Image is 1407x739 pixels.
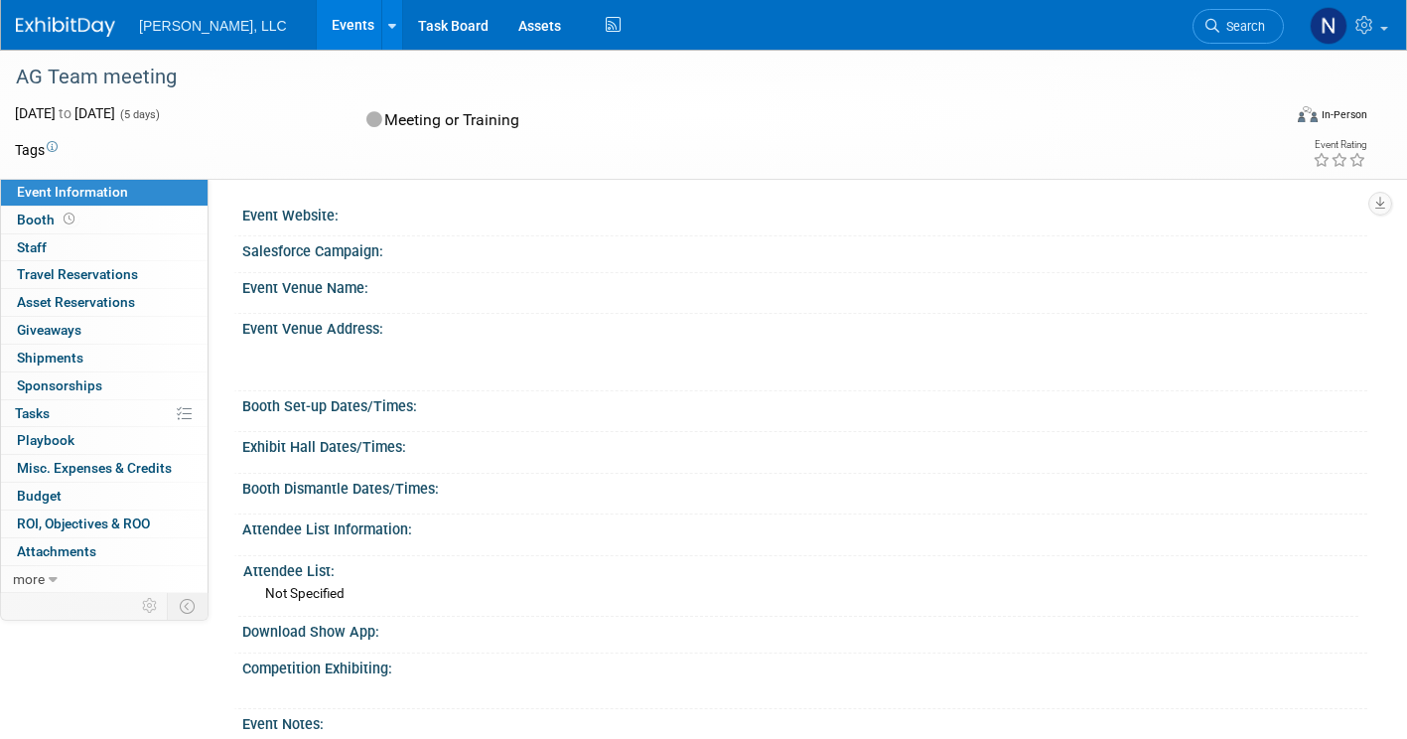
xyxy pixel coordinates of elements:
[242,236,1367,261] div: Salesforce Campaign:
[265,584,1351,603] div: Not Specified
[13,571,45,587] span: more
[1,345,208,371] a: Shipments
[17,294,135,310] span: Asset Reservations
[1,538,208,565] a: Attachments
[168,593,209,619] td: Toggle Event Tabs
[1,566,208,593] a: more
[242,314,1367,339] div: Event Venue Address:
[1,317,208,344] a: Giveaways
[1,400,208,427] a: Tasks
[118,108,160,121] span: (5 days)
[242,432,1367,457] div: Exhibit Hall Dates/Times:
[242,201,1367,225] div: Event Website:
[1,427,208,454] a: Playbook
[242,391,1367,416] div: Booth Set-up Dates/Times:
[133,593,168,619] td: Personalize Event Tab Strip
[17,460,172,476] span: Misc. Expenses & Credits
[17,516,150,531] span: ROI, Objectives & ROO
[1298,106,1318,122] img: Format-Inperson.png
[242,515,1367,539] div: Attendee List Information:
[1,372,208,399] a: Sponsorships
[17,322,81,338] span: Giveaways
[1310,7,1347,45] img: Nate Closner
[242,273,1367,298] div: Event Venue Name:
[1321,107,1367,122] div: In-Person
[17,488,62,504] span: Budget
[139,18,287,34] span: [PERSON_NAME], LLC
[242,654,1367,678] div: Competition Exhibiting:
[1,234,208,261] a: Staff
[1,261,208,288] a: Travel Reservations
[17,266,138,282] span: Travel Reservations
[1,455,208,482] a: Misc. Expenses & Credits
[1167,103,1367,133] div: Event Format
[1,511,208,537] a: ROI, Objectives & ROO
[9,60,1252,95] div: AG Team meeting
[16,17,115,37] img: ExhibitDay
[242,709,1367,734] div: Event Notes:
[1219,19,1265,34] span: Search
[1,179,208,206] a: Event Information
[1,207,208,233] a: Booth
[1313,140,1366,150] div: Event Rating
[15,105,115,121] span: [DATE] [DATE]
[360,103,791,138] div: Meeting or Training
[1,483,208,510] a: Budget
[243,556,1358,581] div: Attendee List:
[15,405,50,421] span: Tasks
[17,212,78,227] span: Booth
[17,432,74,448] span: Playbook
[242,474,1367,499] div: Booth Dismantle Dates/Times:
[1193,9,1284,44] a: Search
[15,140,58,160] td: Tags
[17,543,96,559] span: Attachments
[242,617,1367,642] div: Download Show App:
[1,289,208,316] a: Asset Reservations
[60,212,78,226] span: Booth not reserved yet
[56,105,74,121] span: to
[17,184,128,200] span: Event Information
[17,350,83,366] span: Shipments
[17,239,47,255] span: Staff
[17,377,102,393] span: Sponsorships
